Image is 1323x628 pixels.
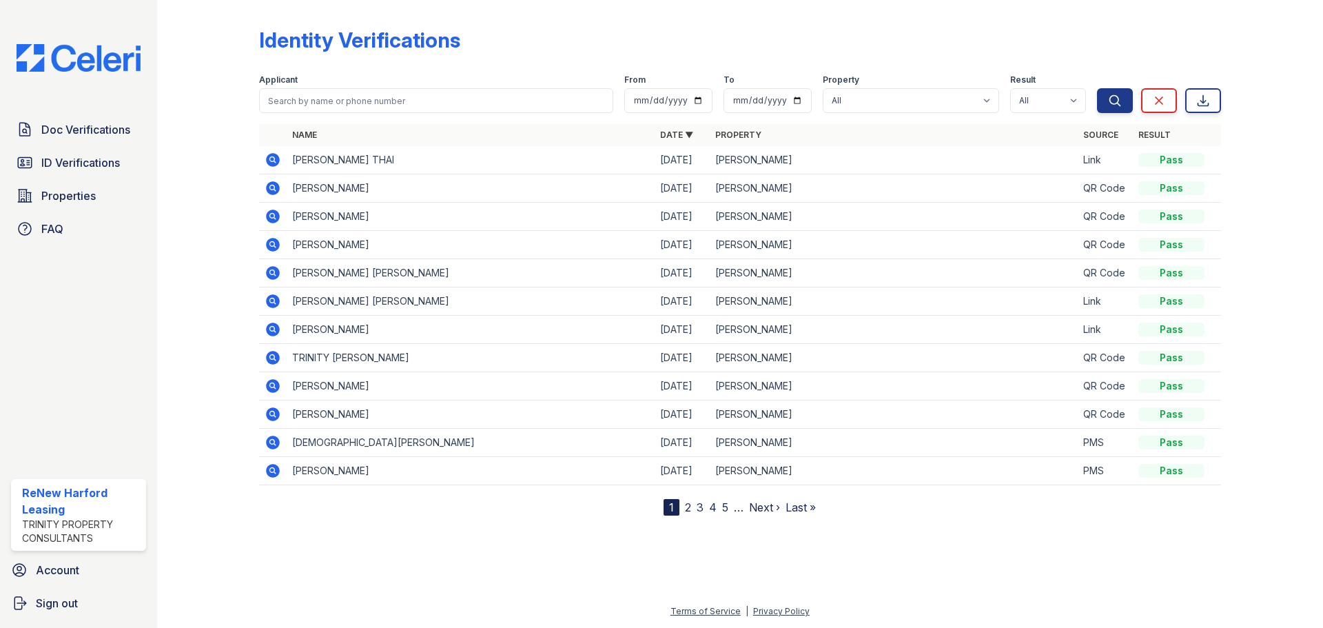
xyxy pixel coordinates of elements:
[709,500,717,514] a: 4
[1078,457,1133,485] td: PMS
[670,606,741,616] a: Terms of Service
[753,606,810,616] a: Privacy Policy
[710,429,1078,457] td: [PERSON_NAME]
[710,372,1078,401] td: [PERSON_NAME]
[11,116,146,143] a: Doc Verifications
[655,372,710,401] td: [DATE]
[1010,74,1036,85] label: Result
[287,316,655,344] td: [PERSON_NAME]
[1138,294,1204,308] div: Pass
[1078,429,1133,457] td: PMS
[1078,401,1133,429] td: QR Code
[41,154,120,171] span: ID Verifications
[1078,344,1133,372] td: QR Code
[1138,407,1204,421] div: Pass
[655,287,710,316] td: [DATE]
[1078,231,1133,259] td: QR Code
[710,174,1078,203] td: [PERSON_NAME]
[710,259,1078,287] td: [PERSON_NAME]
[1078,174,1133,203] td: QR Code
[259,28,460,52] div: Identity Verifications
[710,401,1078,429] td: [PERSON_NAME]
[710,231,1078,259] td: [PERSON_NAME]
[710,457,1078,485] td: [PERSON_NAME]
[6,589,152,617] a: Sign out
[715,130,761,140] a: Property
[1138,436,1204,449] div: Pass
[685,500,691,514] a: 2
[11,215,146,243] a: FAQ
[660,130,693,140] a: Date ▼
[292,130,317,140] a: Name
[287,457,655,485] td: [PERSON_NAME]
[710,316,1078,344] td: [PERSON_NAME]
[287,429,655,457] td: [DEMOGRAPHIC_DATA][PERSON_NAME]
[1138,181,1204,195] div: Pass
[1138,266,1204,280] div: Pass
[1138,464,1204,478] div: Pass
[1138,379,1204,393] div: Pass
[6,44,152,72] img: CE_Logo_Blue-a8612792a0a2168367f1c8372b55b34899dd931a85d93a1a3d3e32e68fde9ad4.png
[287,372,655,401] td: [PERSON_NAME]
[710,287,1078,316] td: [PERSON_NAME]
[41,221,63,237] span: FAQ
[655,429,710,457] td: [DATE]
[287,401,655,429] td: [PERSON_NAME]
[655,174,710,203] td: [DATE]
[1078,372,1133,401] td: QR Code
[11,149,146,176] a: ID Verifications
[1078,287,1133,316] td: Link
[287,259,655,287] td: [PERSON_NAME] [PERSON_NAME]
[710,146,1078,174] td: [PERSON_NAME]
[655,231,710,259] td: [DATE]
[722,500,728,514] a: 5
[1138,238,1204,252] div: Pass
[1138,323,1204,336] div: Pass
[697,500,704,514] a: 3
[710,344,1078,372] td: [PERSON_NAME]
[655,344,710,372] td: [DATE]
[1138,351,1204,365] div: Pass
[287,174,655,203] td: [PERSON_NAME]
[664,499,679,516] div: 1
[6,556,152,584] a: Account
[749,500,780,514] a: Next ›
[624,74,646,85] label: From
[655,316,710,344] td: [DATE]
[1078,203,1133,231] td: QR Code
[655,401,710,429] td: [DATE]
[1138,210,1204,223] div: Pass
[287,146,655,174] td: [PERSON_NAME] THAI
[287,344,655,372] td: TRINITY [PERSON_NAME]
[22,518,141,545] div: Trinity Property Consultants
[655,146,710,174] td: [DATE]
[1078,259,1133,287] td: QR Code
[655,457,710,485] td: [DATE]
[1078,146,1133,174] td: Link
[734,499,743,516] span: …
[1083,130,1118,140] a: Source
[287,203,655,231] td: [PERSON_NAME]
[259,88,613,113] input: Search by name or phone number
[724,74,735,85] label: To
[287,231,655,259] td: [PERSON_NAME]
[41,188,96,204] span: Properties
[36,562,79,578] span: Account
[41,121,130,138] span: Doc Verifications
[287,287,655,316] td: [PERSON_NAME] [PERSON_NAME]
[655,203,710,231] td: [DATE]
[655,259,710,287] td: [DATE]
[1078,316,1133,344] td: Link
[1138,130,1171,140] a: Result
[259,74,298,85] label: Applicant
[746,606,748,616] div: |
[11,182,146,210] a: Properties
[1138,153,1204,167] div: Pass
[710,203,1078,231] td: [PERSON_NAME]
[823,74,859,85] label: Property
[22,485,141,518] div: ReNew Harford Leasing
[36,595,78,611] span: Sign out
[786,500,816,514] a: Last »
